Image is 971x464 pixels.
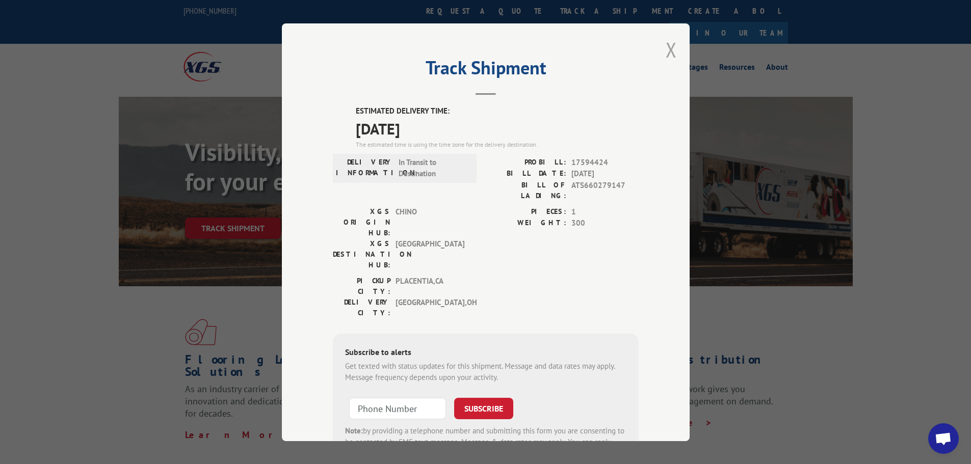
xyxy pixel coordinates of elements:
label: DELIVERY CITY: [333,296,390,318]
span: In Transit to Destination [399,156,467,179]
span: [GEOGRAPHIC_DATA] [396,238,464,270]
span: 300 [571,217,639,229]
label: PIECES: [486,206,566,217]
div: by providing a telephone number and submitting this form you are consenting to be contacted by SM... [345,425,626,459]
h2: Track Shipment [333,61,639,80]
label: WEIGHT: [486,217,566,229]
span: CHINO [396,206,464,238]
label: ESTIMATED DELIVERY TIME: [356,105,639,117]
div: Subscribe to alerts [345,345,626,360]
label: PROBILL: [486,156,566,168]
strong: Note: [345,425,363,435]
div: Get texted with status updates for this shipment. Message and data rates may apply. Message frequ... [345,360,626,383]
label: BILL DATE: [486,168,566,180]
div: Open chat [928,423,959,454]
input: Phone Number [349,397,446,419]
label: DELIVERY INFORMATION: [336,156,393,179]
span: ATS660279147 [571,179,639,201]
label: BILL OF LADING: [486,179,566,201]
label: XGS ORIGIN HUB: [333,206,390,238]
span: 1 [571,206,639,217]
span: [DATE] [571,168,639,180]
div: The estimated time is using the time zone for the delivery destination. [356,140,639,149]
span: PLACENTIA , CA [396,275,464,296]
span: 17594424 [571,156,639,168]
label: PICKUP CITY: [333,275,390,296]
span: [GEOGRAPHIC_DATA] , OH [396,296,464,318]
button: SUBSCRIBE [454,397,513,419]
button: Close modal [666,36,677,63]
label: XGS DESTINATION HUB: [333,238,390,270]
span: [DATE] [356,117,639,140]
